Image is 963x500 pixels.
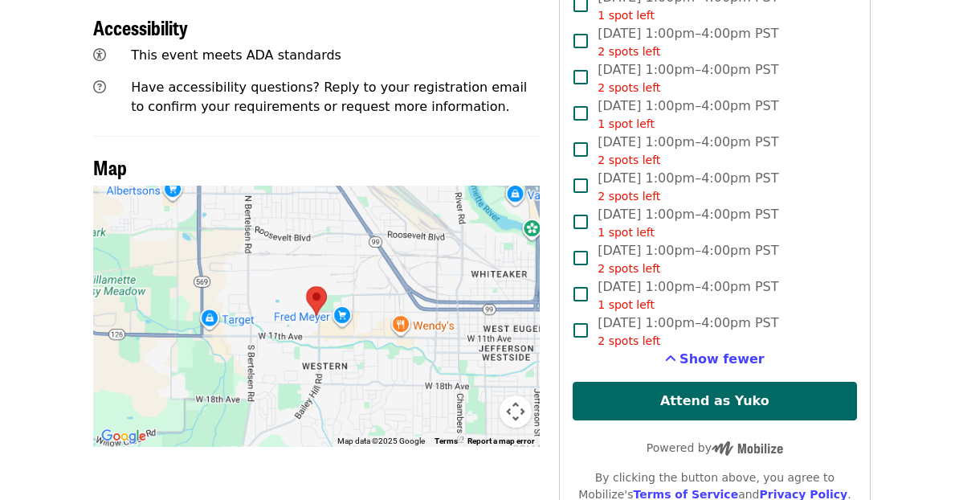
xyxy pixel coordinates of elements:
[598,334,660,347] span: 2 spots left
[93,47,106,63] i: universal-access icon
[598,96,778,133] span: [DATE] 1:00pm–4:00pm PST
[131,80,527,114] span: Have accessibility questions? Reply to your registration email to confirm your requirements or re...
[679,351,765,367] span: Show fewer
[573,382,856,420] button: Attend as Yuko
[598,154,660,166] span: 2 spots left
[435,436,458,445] a: Terms (opens in new tab)
[500,395,532,428] button: Map camera controls
[598,24,778,60] span: [DATE] 1:00pm–4:00pm PST
[598,133,778,169] span: [DATE] 1:00pm–4:00pm PST
[598,226,655,239] span: 1 spot left
[467,436,535,445] a: Report a map error
[712,441,783,456] img: Powered by Mobilize
[97,426,150,447] a: Open this area in Google Maps (opens a new window)
[97,426,150,447] img: Google
[598,277,778,314] span: [DATE] 1:00pm–4:00pm PST
[598,205,778,241] span: [DATE] 1:00pm–4:00pm PST
[598,45,660,58] span: 2 spots left
[93,13,188,41] span: Accessibility
[665,350,765,369] button: See more timeslots
[598,60,778,96] span: [DATE] 1:00pm–4:00pm PST
[598,314,778,350] span: [DATE] 1:00pm–4:00pm PST
[598,169,778,205] span: [DATE] 1:00pm–4:00pm PST
[598,298,655,311] span: 1 spot left
[131,47,341,63] span: This event meets ADA standards
[598,262,660,275] span: 2 spots left
[93,80,106,95] i: question-circle icon
[598,117,655,130] span: 1 spot left
[93,153,127,181] span: Map
[598,81,660,94] span: 2 spots left
[598,9,655,22] span: 1 spot left
[598,190,660,203] span: 2 spots left
[647,441,783,454] span: Powered by
[337,436,425,445] span: Map data ©2025 Google
[598,241,778,277] span: [DATE] 1:00pm–4:00pm PST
